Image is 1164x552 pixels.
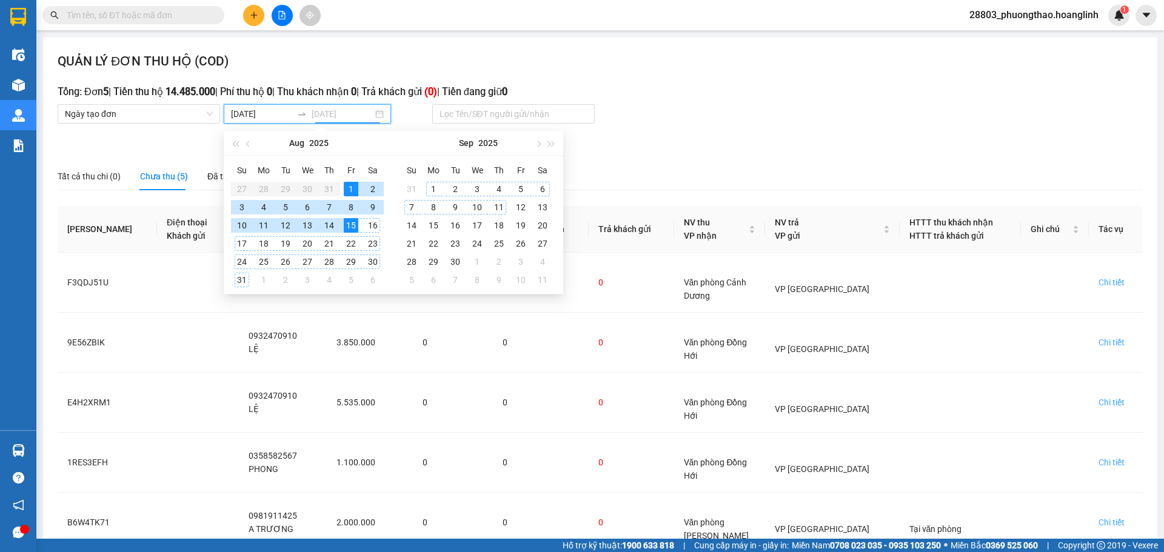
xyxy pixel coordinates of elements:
[250,11,258,19] span: plus
[362,198,384,216] td: 2025-08-09
[423,338,427,347] span: 0
[488,161,510,180] th: Th
[1099,336,1125,349] div: Chi tiết đơn hàng
[275,234,296,253] td: 2025-08-19
[510,234,532,253] td: 2025-09-26
[775,404,869,414] span: VP [GEOGRAPHIC_DATA]
[275,216,296,234] td: 2025-08-12
[444,180,466,198] td: 2025-09-02
[231,107,292,121] input: Ngày bắt đầu
[684,338,748,361] span: Văn phòng Đồng Hới
[1122,5,1126,14] span: 1
[1120,5,1129,14] sup: 1
[253,271,275,289] td: 2025-09-01
[267,86,272,98] b: 0
[775,284,869,294] span: VP [GEOGRAPHIC_DATA]
[256,218,271,233] div: 11
[336,456,403,469] div: 1.100.000
[448,200,463,214] div: 9
[13,499,24,511] span: notification
[598,456,664,469] div: 0
[423,457,427,467] span: 0
[444,216,466,234] td: 2025-09-16
[510,253,532,271] td: 2025-10-03
[256,273,271,287] div: 1
[466,253,488,271] td: 2025-10-01
[362,271,384,289] td: 2025-09-06
[362,234,384,253] td: 2025-08-23
[275,161,296,180] th: Tu
[792,539,941,552] span: Miền Nam
[1089,206,1143,253] th: Tác vụ
[296,271,318,289] td: 2025-09-03
[775,344,869,354] span: VP [GEOGRAPHIC_DATA]
[362,253,384,271] td: 2025-08-30
[300,236,315,251] div: 20
[12,139,25,152] img: solution-icon
[366,254,380,269] div: 30
[444,234,466,253] td: 2025-09-23
[470,200,484,214] div: 10
[909,524,962,534] span: Tại văn phòng
[299,5,321,26] button: aim
[318,253,340,271] td: 2025-08-28
[275,271,296,289] td: 2025-09-02
[502,86,507,98] b: 0
[622,540,674,550] strong: 1900 633 818
[404,273,419,287] div: 5
[535,236,550,251] div: 27
[684,231,717,241] span: VP nhận
[249,511,297,520] span: 0981911425
[510,271,532,289] td: 2025-10-10
[510,161,532,180] th: Fr
[207,170,292,183] div: Đã thu khách nhận (0)
[297,109,307,119] span: swap-right
[58,253,157,313] td: F3QDJ51U
[340,216,362,234] td: 2025-08-15
[366,182,380,196] div: 2
[909,231,984,241] span: HTTT trả khách gửi
[404,182,419,196] div: 31
[231,234,253,253] td: 2025-08-17
[404,200,419,214] div: 7
[426,254,441,269] div: 29
[235,254,249,269] div: 24
[289,131,304,155] button: Aug
[951,539,1038,552] span: Miền Bắc
[297,109,307,119] span: to
[448,182,463,196] div: 2
[1141,10,1152,21] span: caret-down
[58,170,121,183] div: Tất cả thu chi (0)
[478,131,498,155] button: 2025
[12,79,25,91] img: warehouse-icon
[563,539,674,552] span: Hỗ trợ kỹ thuật:
[444,253,466,271] td: 2025-09-30
[423,198,444,216] td: 2025-09-08
[231,161,253,180] th: Su
[684,278,747,301] span: Văn phòng Cảnh Dương
[775,524,869,534] span: VP [GEOGRAPHIC_DATA]
[459,131,473,155] button: Sep
[1099,456,1125,469] div: Chi tiết đơn hàng
[1099,516,1125,529] div: Chi tiết đơn hàng
[167,231,206,241] span: Khách gửi
[404,218,419,233] div: 14
[336,516,403,529] div: 2.000.000
[340,198,362,216] td: 2025-08-08
[362,180,384,198] td: 2025-08-02
[423,253,444,271] td: 2025-09-29
[366,273,380,287] div: 6
[256,200,271,214] div: 4
[1114,10,1125,21] img: icon-new-feature
[243,5,264,26] button: plus
[235,236,249,251] div: 17
[470,254,484,269] div: 1
[312,107,373,121] input: Ngày kết thúc
[444,198,466,216] td: 2025-09-09
[322,218,336,233] div: 14
[275,253,296,271] td: 2025-08-26
[65,105,213,123] span: Ngày tạo đơn
[466,271,488,289] td: 2025-10-08
[448,273,463,287] div: 7
[58,373,157,433] td: E4H2XRM1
